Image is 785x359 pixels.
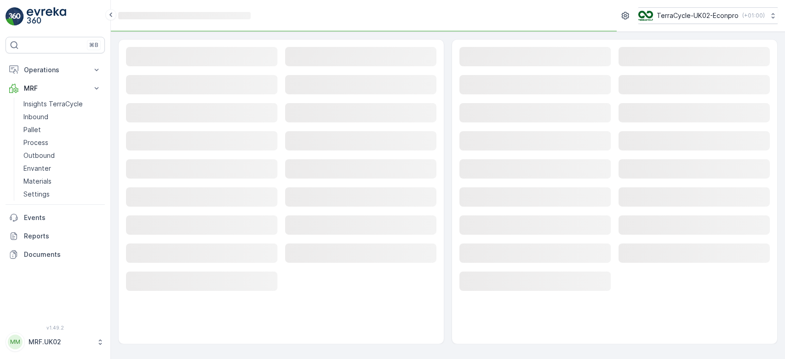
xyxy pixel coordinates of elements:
[20,98,105,110] a: Insights TerraCycle
[24,84,86,93] p: MRF
[6,245,105,264] a: Documents
[23,99,83,109] p: Insights TerraCycle
[23,138,48,147] p: Process
[27,7,66,26] img: logo_light-DOdMpM7g.png
[20,188,105,201] a: Settings
[23,177,52,186] p: Materials
[24,213,101,222] p: Events
[23,190,50,199] p: Settings
[20,110,105,123] a: Inbound
[20,175,105,188] a: Materials
[23,164,51,173] p: Envanter
[657,11,739,20] p: TerraCycle-UK02-Econpro
[742,12,765,19] p: ( +01:00 )
[23,112,48,122] p: Inbound
[6,325,105,330] span: v 1.49.2
[6,332,105,352] button: MMMRF.UK02
[6,208,105,227] a: Events
[8,335,23,349] div: MM
[6,227,105,245] a: Reports
[6,61,105,79] button: Operations
[24,250,101,259] p: Documents
[89,41,98,49] p: ⌘B
[638,11,653,21] img: terracycle_logo_wKaHoWT.png
[638,7,778,24] button: TerraCycle-UK02-Econpro(+01:00)
[20,149,105,162] a: Outbound
[6,79,105,98] button: MRF
[20,123,105,136] a: Pallet
[6,7,24,26] img: logo
[20,162,105,175] a: Envanter
[23,151,55,160] p: Outbound
[24,65,86,75] p: Operations
[29,337,92,347] p: MRF.UK02
[23,125,41,134] p: Pallet
[20,136,105,149] a: Process
[24,232,101,241] p: Reports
